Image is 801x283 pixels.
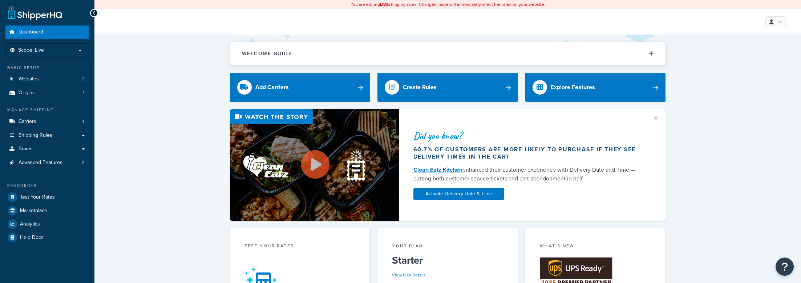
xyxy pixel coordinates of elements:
[380,1,389,8] b: LIVE
[5,156,89,170] li: Advanced Features
[5,107,89,113] div: Manage Shipping
[5,86,89,100] a: Origins1
[242,51,292,56] h2: Welcome Guide
[5,156,89,170] a: Advanced Features2
[551,82,595,92] div: Explore Features
[82,76,84,82] span: 2
[5,72,89,86] li: Websites
[19,146,33,152] span: Boxes
[18,47,44,53] span: Scope: Live
[230,73,371,102] a: Add Carriers
[230,109,399,221] img: Video thumbnail
[255,82,289,92] div: Add Carriers
[19,132,52,139] span: Shipping Rules
[244,243,356,251] div: Test your rates
[5,218,89,231] a: Analytics
[82,119,84,125] span: 4
[19,76,39,82] span: Websites
[20,194,55,200] span: Test Your Rates
[20,208,47,214] span: Marketplace
[82,160,84,166] span: 2
[5,231,89,244] a: Help Docs
[20,235,44,241] span: Help Docs
[392,272,426,278] a: View Plan Details
[5,204,89,217] a: Marketplace
[392,255,503,266] h5: Starter
[413,166,643,183] div: enhanced their customer experience with Delivery Date and Time — cutting both customer service ti...
[403,82,437,92] div: Create Rules
[413,188,504,200] a: Activate Delivery Date & Time
[5,191,89,204] a: Test Your Rates
[540,243,651,251] div: What's New
[19,29,43,35] span: Dashboard
[413,166,462,174] a: Clean Eatz Kitchen
[5,142,89,156] a: Boxes
[5,72,89,86] a: Websites2
[377,73,518,102] a: Create Rules
[19,160,62,166] span: Advanced Features
[5,183,89,189] div: Resources
[5,115,89,128] a: Carriers4
[413,131,643,141] div: Did you know?
[5,129,89,142] a: Shipping Rules
[19,90,35,96] span: Origins
[392,243,503,251] div: Your Plan
[413,146,643,160] div: 60.7% of customers are more likely to purchase if they see delivery times in the cart
[20,221,40,227] span: Analytics
[525,73,666,102] a: Explore Features
[5,86,89,100] li: Origins
[83,90,84,96] span: 1
[776,258,794,276] button: Open Resource Center
[5,115,89,128] li: Carriers
[230,42,666,65] button: Welcome Guide
[19,119,36,125] span: Carriers
[5,25,89,39] a: Dashboard
[5,65,89,71] div: Basic Setup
